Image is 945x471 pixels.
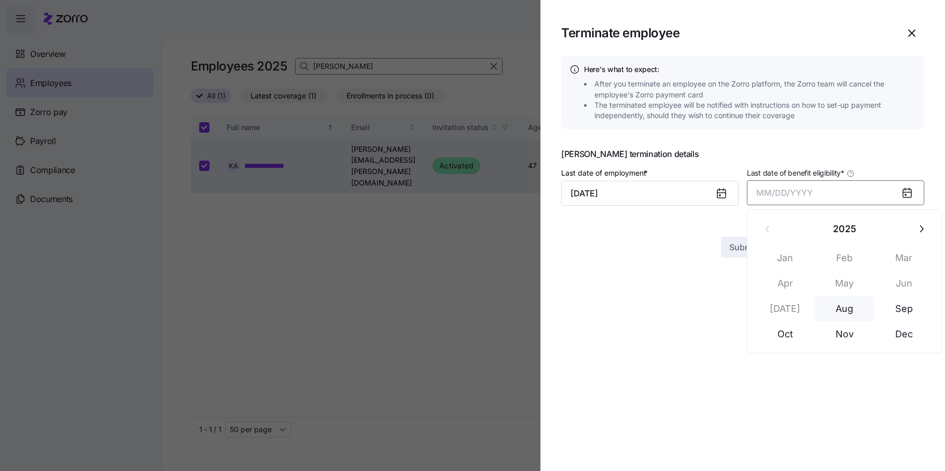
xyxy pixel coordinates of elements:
span: Submit [729,241,757,253]
button: Oct [756,322,815,347]
span: Last date of benefit eligibility * [747,168,844,178]
button: 2025 [781,216,909,241]
span: [PERSON_NAME] termination details [561,150,924,158]
span: After you terminate an employee on the Zorro platform, the Zorro team will cancel the employee's ... [594,79,919,100]
button: Jan [756,246,815,270]
button: Nov [815,322,874,347]
span: The terminated employee will be notified with instructions on how to set-up payment independently... [594,100,919,121]
span: MM/DD/YYYY [756,188,813,198]
label: Last date of employment [561,167,650,179]
button: MM/DD/YYYY [747,180,924,205]
button: Apr [756,271,815,296]
button: Submit [721,237,765,258]
button: Dec [874,322,934,347]
button: Aug [815,296,874,321]
button: Feb [815,246,874,270]
h1: Terminate employee [561,25,679,41]
button: May [815,271,874,296]
button: Jun [874,271,934,296]
h4: Here's what to expect: [584,64,916,75]
button: Mar [874,246,934,270]
button: Sep [874,296,934,321]
button: [DATE] [756,296,815,321]
span: Last date of benefit eligibility is required [747,209,877,220]
input: MM/DD/YYYY [561,181,739,206]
